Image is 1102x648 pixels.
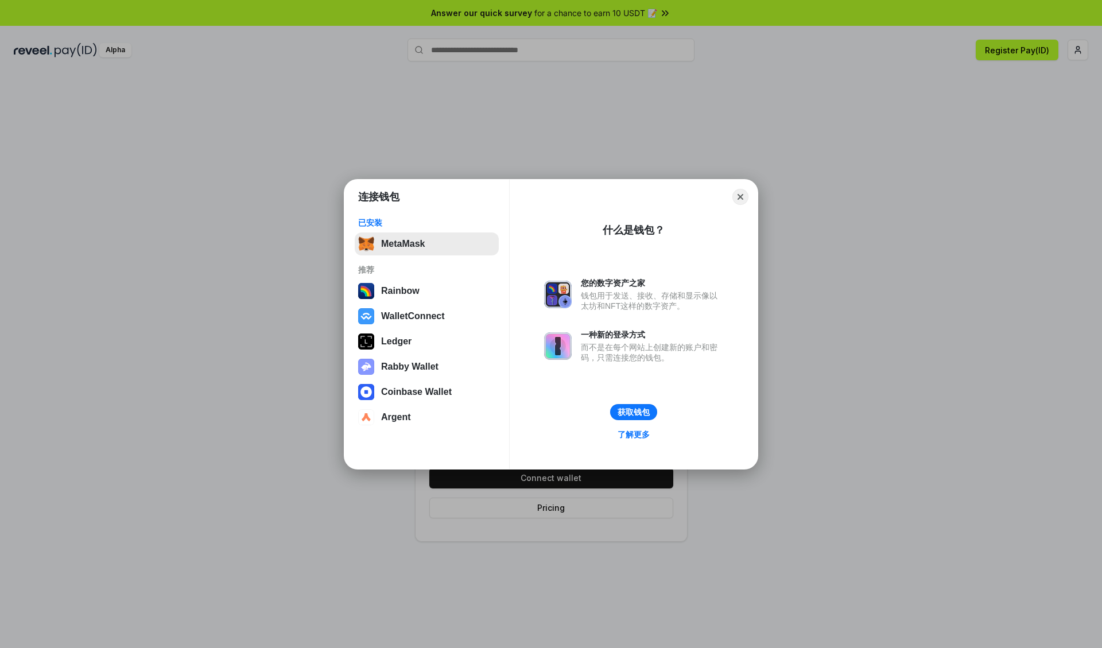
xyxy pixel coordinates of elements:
[355,305,499,328] button: WalletConnect
[358,359,374,375] img: svg+xml,%3Csvg%20xmlns%3D%22http%3A%2F%2Fwww.w3.org%2F2000%2Fsvg%22%20fill%3D%22none%22%20viewBox...
[381,336,412,347] div: Ledger
[381,311,445,321] div: WalletConnect
[611,427,657,442] a: 了解更多
[358,333,374,350] img: svg+xml,%3Csvg%20xmlns%3D%22http%3A%2F%2Fwww.w3.org%2F2000%2Fsvg%22%20width%3D%2228%22%20height%3...
[381,362,439,372] div: Rabby Wallet
[358,218,495,228] div: 已安装
[618,429,650,440] div: 了解更多
[544,281,572,308] img: svg+xml,%3Csvg%20xmlns%3D%22http%3A%2F%2Fwww.w3.org%2F2000%2Fsvg%22%20fill%3D%22none%22%20viewBox...
[358,190,399,204] h1: 连接钱包
[355,330,499,353] button: Ledger
[358,409,374,425] img: svg+xml,%3Csvg%20width%3D%2228%22%20height%3D%2228%22%20viewBox%3D%220%200%2028%2028%22%20fill%3D...
[381,239,425,249] div: MetaMask
[355,406,499,429] button: Argent
[381,286,420,296] div: Rainbow
[732,189,748,205] button: Close
[358,283,374,299] img: svg+xml,%3Csvg%20width%3D%22120%22%20height%3D%22120%22%20viewBox%3D%220%200%20120%20120%22%20fil...
[381,387,452,397] div: Coinbase Wallet
[581,329,723,340] div: 一种新的登录方式
[358,265,495,275] div: 推荐
[355,232,499,255] button: MetaMask
[358,236,374,252] img: svg+xml,%3Csvg%20fill%3D%22none%22%20height%3D%2233%22%20viewBox%3D%220%200%2035%2033%22%20width%...
[581,342,723,363] div: 而不是在每个网站上创建新的账户和密码，只需连接您的钱包。
[544,332,572,360] img: svg+xml,%3Csvg%20xmlns%3D%22http%3A%2F%2Fwww.w3.org%2F2000%2Fsvg%22%20fill%3D%22none%22%20viewBox...
[355,355,499,378] button: Rabby Wallet
[358,308,374,324] img: svg+xml,%3Csvg%20width%3D%2228%22%20height%3D%2228%22%20viewBox%3D%220%200%2028%2028%22%20fill%3D...
[381,412,411,422] div: Argent
[358,384,374,400] img: svg+xml,%3Csvg%20width%3D%2228%22%20height%3D%2228%22%20viewBox%3D%220%200%2028%2028%22%20fill%3D...
[603,223,665,237] div: 什么是钱包？
[355,381,499,403] button: Coinbase Wallet
[355,280,499,302] button: Rainbow
[581,278,723,288] div: 您的数字资产之家
[581,290,723,311] div: 钱包用于发送、接收、存储和显示像以太坊和NFT这样的数字资产。
[610,404,657,420] button: 获取钱包
[618,407,650,417] div: 获取钱包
